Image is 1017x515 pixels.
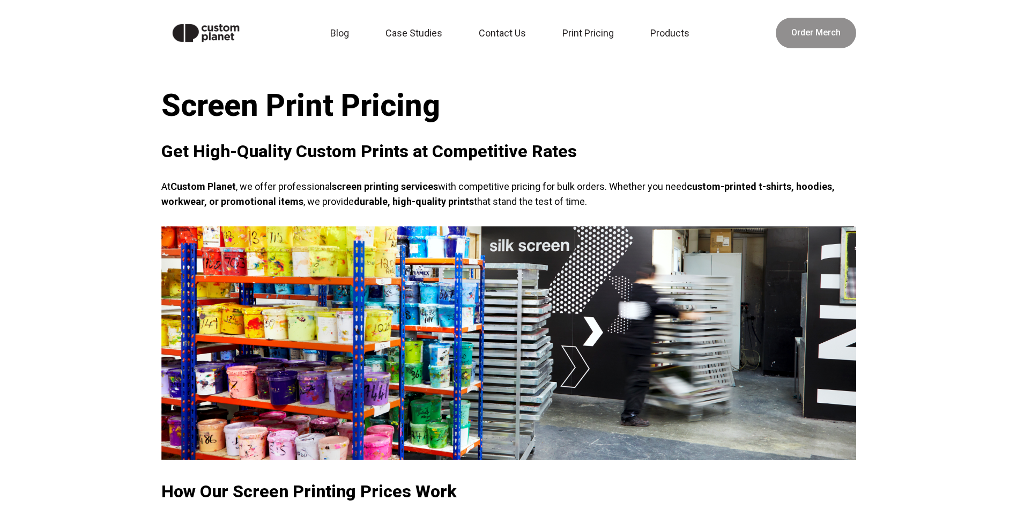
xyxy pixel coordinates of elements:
a: Print Pricing [556,21,627,45]
strong: durable, high-quality prints [354,196,474,207]
div: Widget pro chat [963,464,1017,515]
a: Blog [324,21,362,45]
strong: screen printing services [332,181,438,192]
h1: Screen Print Pricing [161,87,856,124]
a: Products [644,21,702,45]
strong: How Our Screen Printing Prices Work [161,481,457,502]
img: Custom Planet logo in black [161,13,251,53]
nav: Main navigation [263,21,762,45]
a: Order Merch [776,18,856,48]
img: screen inks [161,226,856,460]
iframe: Chat Widget [963,464,1017,515]
strong: custom-printed t-shirts, hoodies, workwear, or promotional items [161,181,835,207]
a: Case Studies [379,21,455,45]
a: Contact Us [472,21,539,45]
strong: Custom Planet [170,181,236,192]
p: At , we offer professional with competitive pricing for bulk orders. Whether you need , we provid... [161,179,856,209]
strong: Get High-Quality Custom Prints at Competitive Rates [161,141,577,161]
